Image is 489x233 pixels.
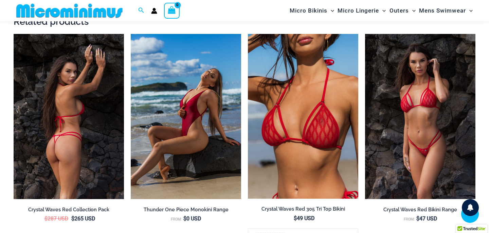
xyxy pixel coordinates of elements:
[336,2,387,19] a: Micro LingerieMenu ToggleMenu Toggle
[14,207,124,215] a: Crystal Waves Red Collection Pack
[44,215,68,222] bdi: 287 USD
[365,34,475,199] a: Crystal Waves 305 Tri Top 4149 Thong 02Crystal Waves 305 Tri Top 4149 Thong 01Crystal Waves 305 T...
[390,2,409,19] span: Outers
[404,217,415,221] span: From:
[171,217,182,221] span: From:
[417,2,474,19] a: Mens SwimwearMenu ToggleMenu Toggle
[294,215,297,221] span: $
[365,207,475,213] h2: Crystal Waves Red Bikini Range
[71,215,95,222] bdi: 265 USD
[248,34,358,199] img: Crystal Waves 305 Tri Top 01
[288,2,336,19] a: Micro BikinisMenu ToggleMenu Toggle
[290,2,327,19] span: Micro Bikinis
[409,2,416,19] span: Menu Toggle
[248,206,358,212] h2: Crystal Waves Red 305 Tri Top Bikini
[14,34,124,199] img: Crystal Waves 305 Tri Top 4149 Thong 01
[14,3,125,18] img: MM SHOP LOGO FLAT
[14,16,475,27] h2: Related products
[327,2,334,19] span: Menu Toggle
[138,6,144,15] a: Search icon link
[416,215,419,222] span: $
[248,34,358,199] a: Crystal Waves 305 Tri Top 01Crystal Waves 305 Tri Top 4149 Thong 04Crystal Waves 305 Tri Top 4149...
[131,34,241,199] img: Thunder Burnt Red 8931 One piece 10
[14,207,124,213] h2: Crystal Waves Red Collection Pack
[365,207,475,215] a: Crystal Waves Red Bikini Range
[416,215,437,222] bdi: 47 USD
[151,8,157,14] a: Account icon link
[44,215,48,222] span: $
[365,34,475,199] img: Crystal Waves 305 Tri Top 4149 Thong 02
[287,1,475,20] nav: Site Navigation
[131,34,241,199] a: Thunder Burnt Red 8931 One piece 10Thunder Orient Blue 8931 One piece 10Thunder Orient Blue 8931 ...
[338,2,379,19] span: Micro Lingerie
[248,206,358,215] a: Crystal Waves Red 305 Tri Top Bikini
[379,2,386,19] span: Menu Toggle
[14,34,124,199] a: Collection PackCrystal Waves 305 Tri Top 4149 Thong 01Crystal Waves 305 Tri Top 4149 Thong 01
[294,215,314,221] bdi: 49 USD
[131,207,241,215] a: Thunder One Piece Monokini Range
[388,2,417,19] a: OutersMenu ToggleMenu Toggle
[131,207,241,213] h2: Thunder One Piece Monokini Range
[183,215,186,222] span: $
[183,215,201,222] bdi: 0 USD
[164,3,180,18] a: View Shopping Cart, empty
[419,2,466,19] span: Mens Swimwear
[71,215,74,222] span: $
[466,2,473,19] span: Menu Toggle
